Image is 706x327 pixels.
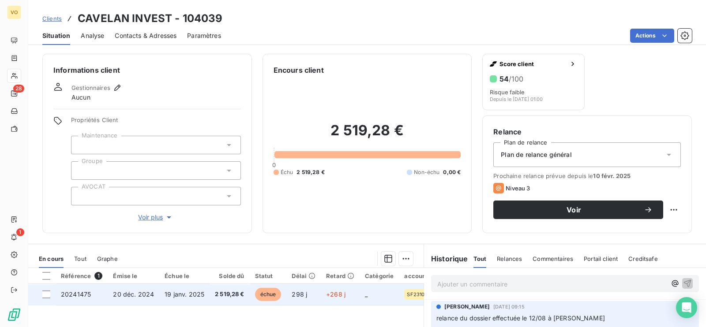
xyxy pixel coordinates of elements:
[61,290,91,298] span: 20241475
[79,167,86,175] input: Ajouter une valeur
[79,141,86,149] input: Ajouter une valeur
[81,31,104,40] span: Analyse
[443,168,461,176] span: 0,00 €
[74,255,86,262] span: Tout
[39,255,64,262] span: En cours
[473,255,487,262] span: Tout
[255,288,282,301] span: échue
[533,255,573,262] span: Commentaires
[424,253,468,264] h6: Historique
[42,14,62,23] a: Clients
[593,172,631,179] span: 10 févr. 2025
[504,206,644,213] span: Voir
[7,308,21,322] img: Logo LeanPay
[497,255,522,262] span: Relances
[326,290,345,298] span: +268 j
[272,161,276,168] span: 0
[94,272,102,280] span: 1
[292,290,307,298] span: 298 j
[71,116,241,129] span: Propriétés Client
[215,272,244,279] div: Solde dû
[493,304,525,309] span: [DATE] 09:15
[79,192,86,200] input: Ajouter une valeur
[53,65,241,75] h6: Informations client
[493,172,681,179] span: Prochaine relance prévue depuis le
[71,93,90,102] span: Aucun
[13,85,24,93] span: 28
[365,272,394,279] div: Catégorie
[292,272,315,279] div: Délai
[407,292,442,297] span: SF2310-59772
[482,54,584,110] button: Score client54/100Risque faibleDepuis le [DATE] 01:00
[215,290,244,299] span: 2 519,28 €
[493,126,681,137] h6: Relance
[187,31,221,40] span: Paramètres
[255,272,282,279] div: Statut
[499,60,565,67] span: Score client
[274,65,324,75] h6: Encours client
[490,89,525,96] span: Risque faible
[630,29,674,43] button: Actions
[113,272,154,279] div: Émise le
[501,150,571,159] span: Plan de relance général
[165,290,204,298] span: 19 janv. 2025
[97,255,118,262] span: Graphe
[628,255,658,262] span: Creditsafe
[506,185,530,192] span: Niveau 3
[326,272,354,279] div: Retard
[414,168,439,176] span: Non-échu
[297,168,325,176] span: 2 519,28 €
[281,168,293,176] span: Échu
[42,31,70,40] span: Situation
[490,97,543,102] span: Depuis le [DATE] 01:00
[16,228,24,236] span: 1
[404,272,467,279] div: accountingReference
[165,272,204,279] div: Échue le
[71,84,110,91] span: Gestionnaires
[444,303,490,311] span: [PERSON_NAME]
[61,272,102,280] div: Référence
[42,15,62,22] span: Clients
[509,74,523,83] span: /100
[493,201,663,219] button: Voir
[676,297,697,318] div: Open Intercom Messenger
[78,11,222,26] h3: CAVELAN INVEST - 104039
[274,122,461,148] h2: 2 519,28 €
[71,212,241,222] button: Voir plus
[7,5,21,19] div: VO
[115,31,176,40] span: Contacts & Adresses
[499,74,523,83] h6: 54
[365,290,368,298] span: _
[138,213,173,222] span: Voir plus
[113,290,154,298] span: 20 déc. 2024
[436,314,605,322] span: relance du dossier effectuée le 12/08 à [PERSON_NAME]
[584,255,618,262] span: Portail client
